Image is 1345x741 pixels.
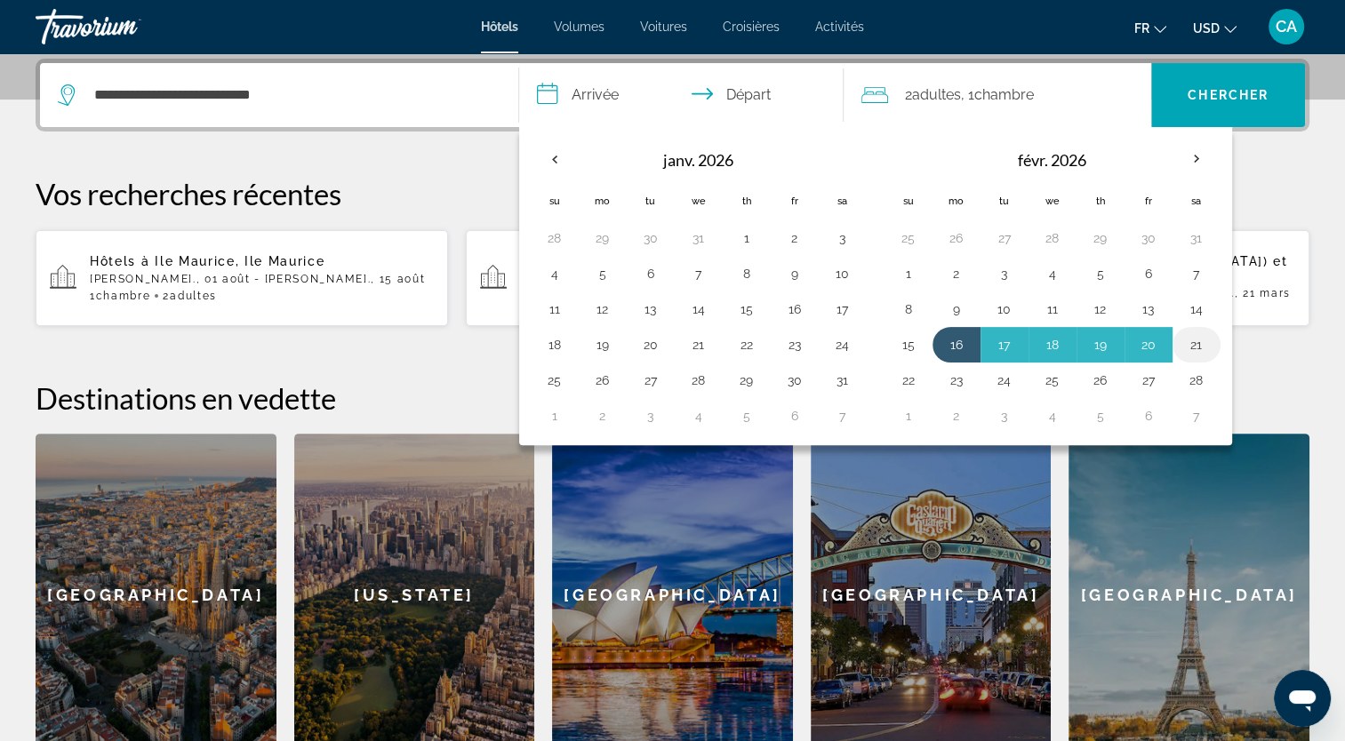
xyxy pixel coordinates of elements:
button: Jour 22 [894,368,923,393]
button: Jour 5 [733,403,761,428]
font: janv. 2026 [663,150,733,170]
font: , 1 [960,86,973,103]
button: Jour 1 [540,403,569,428]
button: Jour 15 [894,332,923,357]
span: Volumes [554,20,604,34]
button: Jour 24 [829,332,857,357]
button: Jour 14 [1182,297,1211,322]
button: Le mois précédent [531,139,579,179]
button: Jour 21 [685,332,713,357]
button: Rechercher [1151,63,1305,127]
button: Voyageurs : 2 adultes, 0 enfants [844,63,1151,127]
button: Jour 21 [1134,332,1163,357]
button: Jour 13 [636,297,665,322]
button: Jour 2 [588,403,617,428]
button: Jour 25 [894,226,923,251]
button: Jour 4 [1038,261,1067,286]
h2: Destinations en vedette [36,380,1309,416]
button: Jour 6 [636,261,665,286]
span: Chambre [96,290,151,302]
button: Jour 10 [829,261,857,286]
button: Jour 3 [990,261,1019,286]
button: Jour 22 [733,332,761,357]
button: Jour 29 [733,368,761,393]
button: Jour 23 [781,332,809,357]
button: Jour 8 [733,261,761,286]
button: Jour 1 [894,261,923,286]
button: Jour 13 [1134,297,1163,322]
button: Jour 21 [1182,332,1211,357]
button: Changer la langue [1134,15,1166,41]
table: Right calendar grid [885,139,1221,434]
font: févr. 2026 [1018,150,1086,170]
button: Jour 17 [829,297,857,322]
a: Croisières [723,20,780,34]
button: Jour 30 [781,368,809,393]
button: Jour 7 [1182,403,1211,428]
button: Jour 25 [540,368,569,393]
button: Jour 30 [636,226,665,251]
button: Jour 4 [540,261,569,286]
button: Jour 4 [685,403,713,428]
button: Jour 7 [685,261,713,286]
button: Jour 24 [990,368,1019,393]
button: Jour 28 [540,226,569,251]
button: Jour 2 [942,261,971,286]
span: CA [1276,18,1297,36]
button: Jour 27 [990,226,1019,251]
button: Jour 18 [990,332,1019,357]
button: Jour 11 [540,297,569,322]
button: Jour 4 [1038,403,1067,428]
button: Jour 8 [894,297,923,322]
button: Jour 16 [781,297,809,322]
button: Jour 28 [1038,226,1067,251]
button: Jour 12 [588,297,617,322]
table: Left calendar grid [531,139,867,434]
p: Vos recherches récentes [36,176,1309,211]
button: Jour 6 [781,403,809,428]
a: Activités [815,20,864,34]
button: Jour 11 [1038,297,1067,322]
button: Hôtels à Cancún, [GEOGRAPHIC_DATA] (CUN)[PERSON_NAME]., 14 mars - [PERSON_NAME]., 21 mars1Chambre... [466,229,878,327]
span: Hôtels [481,20,518,34]
button: Jour 2 [942,403,971,428]
button: Changer de devise [1193,15,1237,41]
button: Jour 7 [829,403,857,428]
button: Sélectionnez la date d’arrivée et de départ [519,63,845,127]
button: Jour 3 [636,403,665,428]
button: Jour 10 [990,297,1019,322]
button: Jour 2 [781,226,809,251]
p: [PERSON_NAME]., 01 août - [PERSON_NAME]., 15 août [90,273,434,285]
span: Chercher [1188,88,1269,102]
button: Jour 31 [685,226,713,251]
button: Jour 29 [588,226,617,251]
a: Voitures [640,20,687,34]
span: Adultes [911,86,960,103]
button: Jour 18 [540,332,569,357]
button: Jour 12 [1086,297,1115,322]
button: Jour 9 [942,297,971,322]
button: Jour 1 [894,403,923,428]
span: USD [1193,21,1220,36]
button: Jour 5 [588,261,617,286]
iframe: Bouton de lancement de la fenêtre de messagerie [1274,670,1331,727]
button: Hôtels à Ile Maurice, Ile Maurice[PERSON_NAME]., 01 août - [PERSON_NAME]., 15 août1Chambre2Adultes [36,229,448,327]
button: Jour 7 [1182,261,1211,286]
button: Jour 17 [942,332,971,357]
button: Jour 29 [1086,226,1115,251]
span: Fr [1134,21,1149,36]
button: Jour 15 [733,297,761,322]
span: Adultes [170,290,217,302]
button: Jour 31 [1182,226,1211,251]
button: Jour 27 [636,368,665,393]
button: Jour 19 [1038,332,1067,357]
button: Jour 5 [1086,261,1115,286]
font: 2 [904,86,911,103]
button: Jour 26 [942,226,971,251]
button: Jour 14 [685,297,713,322]
button: Jour 26 [1086,368,1115,393]
button: Jour 27 [1134,368,1163,393]
button: Jour 3 [829,226,857,251]
button: Jour 31 [829,368,857,393]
